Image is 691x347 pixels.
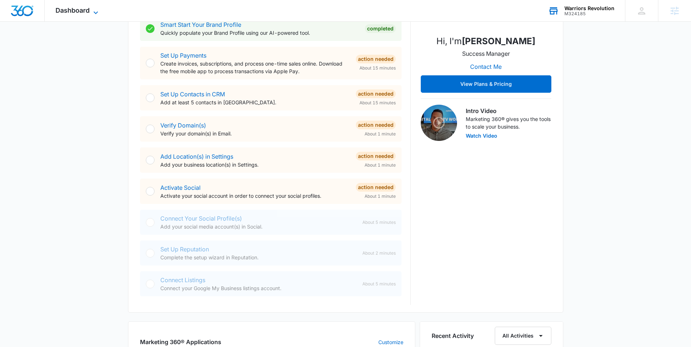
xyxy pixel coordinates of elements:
[356,152,396,160] div: Action Needed
[160,52,206,59] a: Set Up Payments
[140,338,221,346] h2: Marketing 360® Applications
[160,161,350,168] p: Add your business location(s) in Settings.
[378,338,403,346] a: Customize
[462,36,535,46] strong: [PERSON_NAME]
[564,11,614,16] div: account id
[421,105,457,141] img: Intro Video
[365,24,396,33] div: Completed
[362,219,396,226] span: About 5 minutes
[160,29,359,37] p: Quickly populate your Brand Profile using our AI-powered tool.
[362,281,396,287] span: About 5 minutes
[356,89,396,98] div: Action Needed
[160,130,350,137] p: Verify your domain(s) in Email.
[362,250,396,256] span: About 2 minutes
[160,91,225,98] a: Set Up Contacts in CRM
[160,284,357,292] p: Connect your Google My Business listings account.
[462,49,510,58] p: Success Manager
[160,192,350,200] p: Activate your social account in order to connect your social profiles.
[160,122,206,129] a: Verify Domain(s)
[365,193,396,200] span: About 1 minute
[466,106,551,115] h3: Intro Video
[466,115,551,130] p: Marketing 360® gives you the tools to scale your business.
[365,131,396,137] span: About 1 minute
[432,331,474,340] h6: Recent Activity
[495,327,551,345] button: All Activities
[564,5,614,11] div: account name
[160,99,350,106] p: Add at least 5 contacts in [GEOGRAPHIC_DATA].
[160,184,201,191] a: Activate Social
[55,7,90,14] span: Dashboard
[359,65,396,71] span: About 15 minutes
[466,133,497,138] button: Watch Video
[356,183,396,192] div: Action Needed
[463,58,509,75] button: Contact Me
[421,75,551,93] button: View Plans & Pricing
[365,162,396,168] span: About 1 minute
[160,21,241,28] a: Smart Start Your Brand Profile
[160,60,350,75] p: Create invoices, subscriptions, and process one-time sales online. Download the free mobile app t...
[160,223,357,230] p: Add your social media account(s) in Social.
[356,121,396,129] div: Action Needed
[356,55,396,63] div: Action Needed
[359,100,396,106] span: About 15 minutes
[160,254,357,261] p: Complete the setup wizard in Reputation.
[436,35,535,48] p: Hi, I'm
[160,153,233,160] a: Add Location(s) in Settings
